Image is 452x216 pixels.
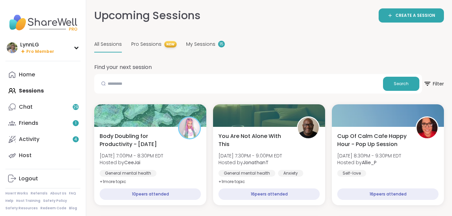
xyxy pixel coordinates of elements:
[5,191,28,196] a: How It Works
[417,117,438,138] img: Allie_P
[218,132,289,148] span: You Are Not Alone With This
[100,132,171,148] span: Body Doubling for Productivity - [DATE]
[186,41,215,48] span: My Sessions
[5,115,80,131] a: Friends1
[19,71,35,78] div: Home
[383,77,419,91] button: Search
[124,159,140,166] b: CeeJai
[5,99,80,115] a: Chat29
[5,131,80,147] a: Activity4
[218,152,282,159] span: [DATE] 7:30PM - 9:00PM EDT
[73,104,78,110] span: 29
[337,132,408,148] span: Cup Of Calm Cafe Happy Hour - Pop Up Session
[100,170,157,177] div: General mental health
[179,117,200,138] img: CeeJai
[19,152,32,159] div: Host
[218,170,275,177] div: General mental health
[362,159,377,166] b: Allie_P
[243,159,269,166] b: JonathanT
[5,11,80,34] img: ShareWell Nav Logo
[19,136,39,143] div: Activity
[5,147,80,164] a: Host
[337,159,401,166] span: Hosted by
[337,170,366,177] div: Self-love
[395,13,435,19] span: CREATE A SESSION
[26,49,54,55] span: Pro Member
[94,63,152,71] h2: Find your next session
[218,188,320,200] div: 16 peers attended
[19,119,38,127] div: Friends
[100,188,201,200] div: 10 peers attended
[7,42,18,53] img: LynnLG
[50,191,66,196] a: About Us
[394,81,409,87] span: Search
[337,152,401,159] span: [DATE] 8:30PM - 9:30PM EDT
[5,171,80,187] a: Logout
[19,175,38,182] div: Logout
[218,159,282,166] span: Hosted by
[16,199,40,203] a: Host Training
[5,67,80,83] a: Home
[337,188,439,200] div: 16 peers attended
[298,117,319,138] img: JonathanT
[94,8,201,23] h2: Upcoming Sessions
[40,206,66,211] a: Redeem Code
[69,206,77,211] a: Blog
[75,120,76,126] span: 1
[423,76,444,92] span: Filter
[423,74,444,94] button: Filter
[164,41,177,47] span: NEW
[19,103,33,111] div: Chat
[69,191,76,196] a: FAQ
[100,159,163,166] span: Hosted by
[131,41,162,48] span: Pro Sessions
[379,8,444,23] a: CREATE A SESSION
[278,170,303,177] div: Anxiety
[5,199,13,203] a: Help
[20,41,54,48] div: LynnLG
[94,41,122,48] span: All Sessions
[31,191,47,196] a: Referrals
[5,206,38,211] a: Safety Resources
[218,41,225,47] div: 15
[43,199,67,203] a: Safety Policy
[74,137,77,142] span: 4
[100,152,163,159] span: [DATE] 7:00PM - 8:30PM EDT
